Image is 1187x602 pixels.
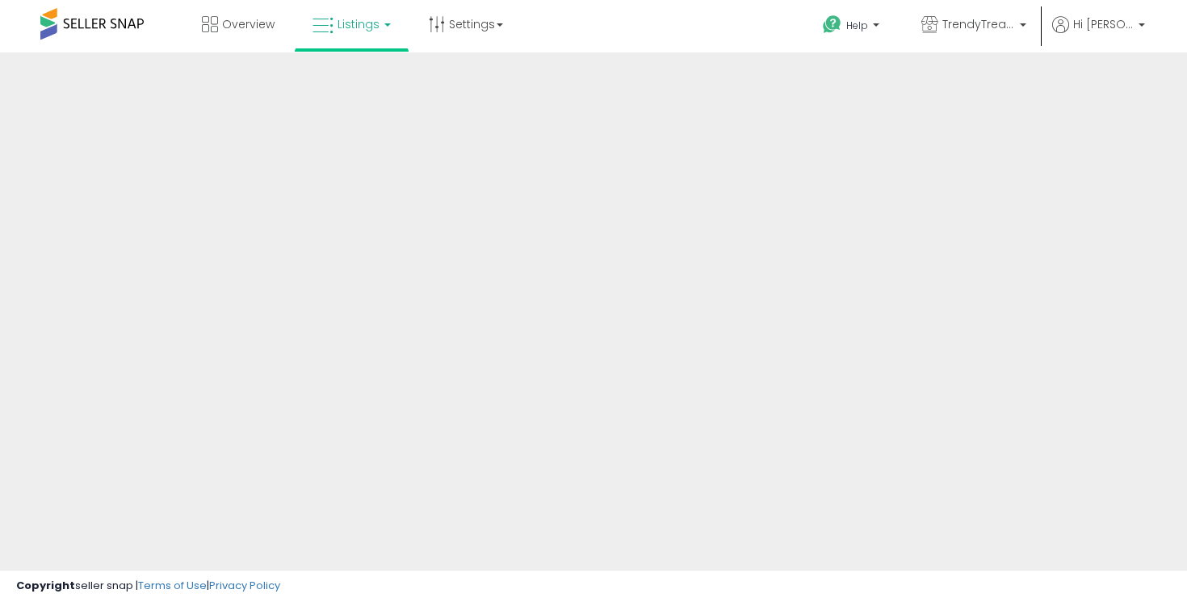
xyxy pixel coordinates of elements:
span: Hi [PERSON_NAME] [1073,16,1134,32]
a: Terms of Use [138,578,207,593]
a: Privacy Policy [209,578,280,593]
strong: Copyright [16,578,75,593]
span: Listings [338,16,380,32]
span: Help [846,19,868,32]
a: Hi [PERSON_NAME] [1052,16,1145,52]
a: Help [810,2,895,52]
span: Overview [222,16,275,32]
div: seller snap | | [16,579,280,594]
span: TrendyTreadsLlc [942,16,1015,32]
i: Get Help [822,15,842,35]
